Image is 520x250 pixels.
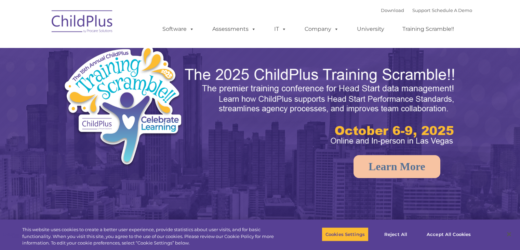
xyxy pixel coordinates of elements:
a: Software [156,22,201,36]
a: Schedule A Demo [432,8,472,13]
button: Cookies Settings [322,227,369,241]
a: Assessments [205,22,263,36]
button: Accept All Cookies [423,227,475,241]
font: | [381,8,472,13]
a: Download [381,8,404,13]
img: ChildPlus by Procare Solutions [48,5,117,40]
button: Close [502,227,517,242]
button: Reject All [374,227,417,241]
a: Company [298,22,346,36]
a: Learn More [354,155,440,178]
a: Training Scramble!! [396,22,461,36]
a: Support [412,8,430,13]
div: This website uses cookies to create a better user experience, provide statistics about user visit... [22,226,286,247]
a: University [350,22,391,36]
a: IT [267,22,293,36]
